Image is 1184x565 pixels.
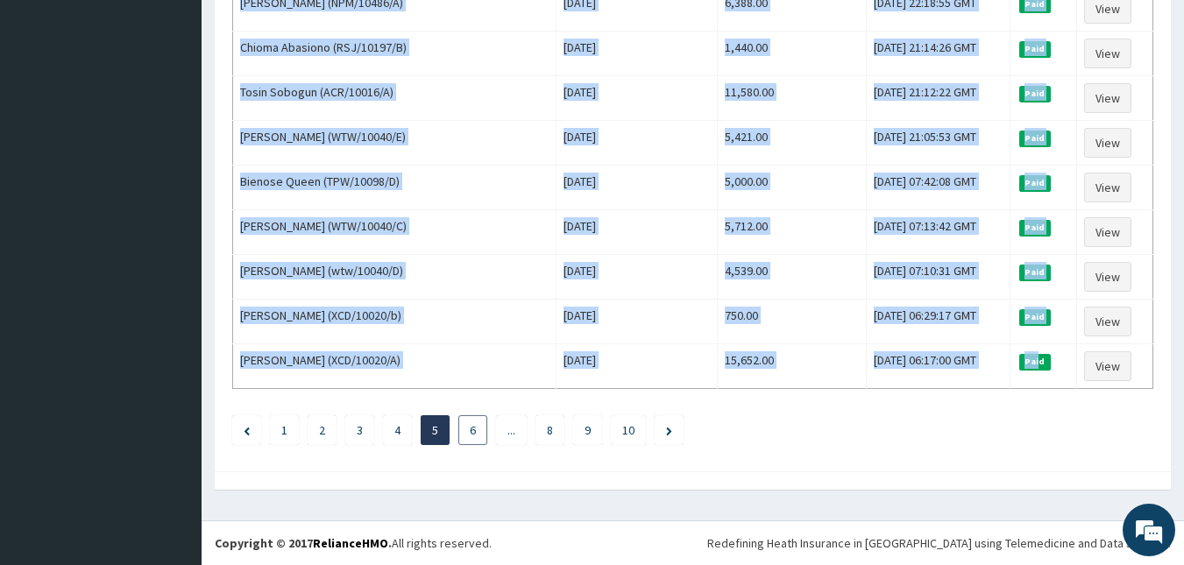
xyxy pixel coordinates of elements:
[1084,173,1131,202] a: View
[470,422,476,438] a: Page 6
[233,121,557,166] td: [PERSON_NAME] (WTW/10040/E)
[556,121,717,166] td: [DATE]
[622,422,635,438] a: Page 10
[707,534,1171,552] div: Redefining Heath Insurance in [GEOGRAPHIC_DATA] using Telemedicine and Data Science!
[556,255,717,300] td: [DATE]
[507,422,515,438] a: ...
[717,76,866,121] td: 11,580.00
[866,210,1010,255] td: [DATE] 07:13:42 GMT
[432,422,438,438] a: Page 5 is your current page
[202,520,1184,565] footer: All rights reserved.
[287,9,330,51] div: Minimize live chat window
[1019,354,1051,370] span: Paid
[556,210,717,255] td: [DATE]
[1019,131,1051,146] span: Paid
[233,32,557,76] td: Chioma Abasiono (RSJ/10197/B)
[866,76,1010,121] td: [DATE] 21:12:22 GMT
[1019,86,1051,102] span: Paid
[9,378,334,439] textarea: Type your message and hit 'Enter'
[866,344,1010,389] td: [DATE] 06:17:00 GMT
[556,76,717,121] td: [DATE]
[1019,175,1051,191] span: Paid
[233,166,557,210] td: Bienose Queen (TPW/10098/D)
[32,88,71,131] img: d_794563401_company_1708531726252_794563401
[866,121,1010,166] td: [DATE] 21:05:53 GMT
[717,32,866,76] td: 1,440.00
[233,344,557,389] td: [PERSON_NAME] (XCD/10020/A)
[717,121,866,166] td: 5,421.00
[233,76,557,121] td: Tosin Sobogun (ACR/10016/A)
[1019,220,1051,236] span: Paid
[556,300,717,344] td: [DATE]
[556,32,717,76] td: [DATE]
[1084,262,1131,292] a: View
[1084,39,1131,68] a: View
[866,166,1010,210] td: [DATE] 07:42:08 GMT
[1084,217,1131,247] a: View
[233,210,557,255] td: [PERSON_NAME] (WTW/10040/C)
[1019,41,1051,57] span: Paid
[866,300,1010,344] td: [DATE] 06:29:17 GMT
[717,255,866,300] td: 4,539.00
[233,300,557,344] td: [PERSON_NAME] (XCD/10020/b)
[102,170,242,347] span: We're online!
[666,422,672,438] a: Next page
[91,98,294,121] div: Chat with us now
[717,344,866,389] td: 15,652.00
[556,166,717,210] td: [DATE]
[1084,83,1131,113] a: View
[866,255,1010,300] td: [DATE] 07:10:31 GMT
[1084,128,1131,158] a: View
[547,422,553,438] a: Page 8
[556,344,717,389] td: [DATE]
[1084,307,1131,336] a: View
[215,535,392,551] strong: Copyright © 2017 .
[1019,265,1051,280] span: Paid
[319,422,325,438] a: Page 2
[866,32,1010,76] td: [DATE] 21:14:26 GMT
[717,300,866,344] td: 750.00
[717,210,866,255] td: 5,712.00
[585,422,591,438] a: Page 9
[313,535,388,551] a: RelianceHMO
[1084,351,1131,381] a: View
[1019,309,1051,325] span: Paid
[281,422,287,438] a: Page 1
[357,422,363,438] a: Page 3
[394,422,401,438] a: Page 4
[233,255,557,300] td: [PERSON_NAME] (wtw/10040/D)
[717,166,866,210] td: 5,000.00
[244,422,250,438] a: Previous page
